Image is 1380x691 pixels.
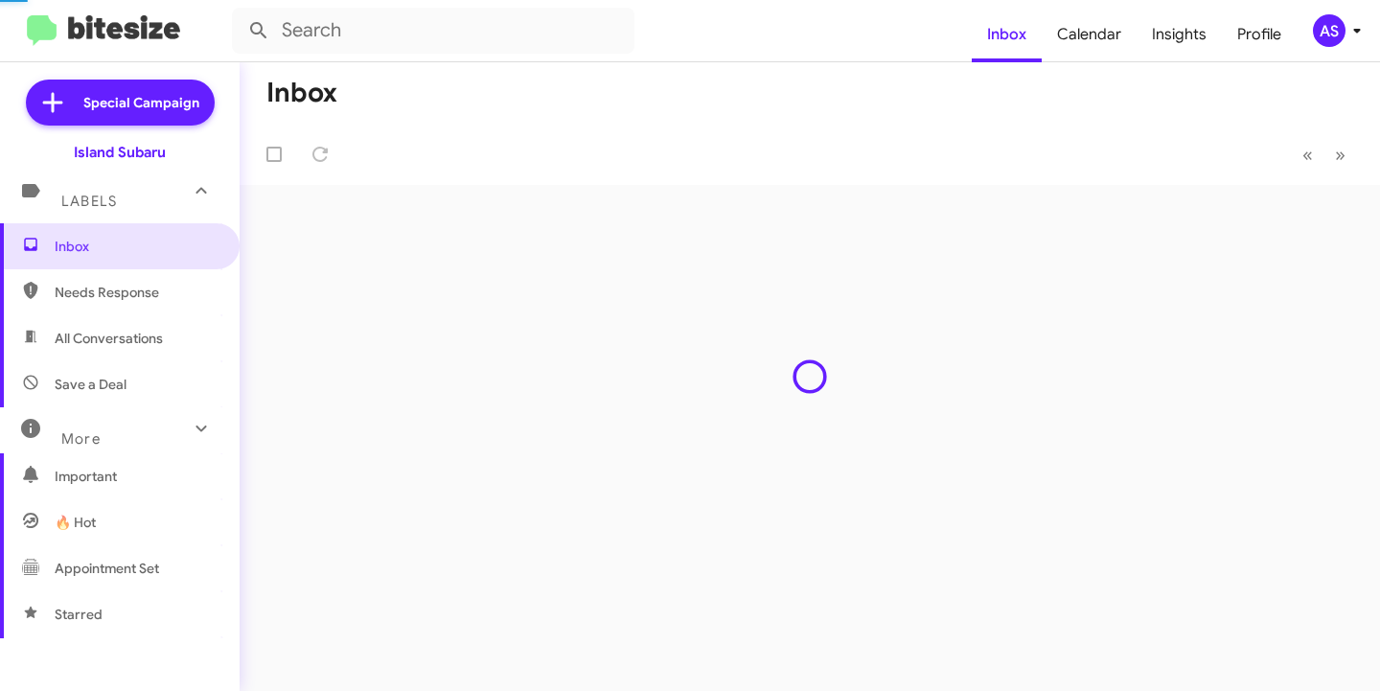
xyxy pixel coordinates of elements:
div: AS [1313,14,1345,47]
span: Save a Deal [55,375,126,394]
span: » [1335,143,1345,167]
a: Insights [1137,7,1222,62]
a: Special Campaign [26,80,215,126]
input: Search [232,8,634,54]
span: Special Campaign [83,93,199,112]
span: Important [55,467,218,486]
a: Profile [1222,7,1297,62]
span: More [61,430,101,448]
h1: Inbox [266,78,337,108]
button: Next [1323,135,1357,174]
span: 🔥 Hot [55,513,96,532]
span: « [1302,143,1313,167]
a: Calendar [1042,7,1137,62]
span: Needs Response [55,283,218,302]
div: Island Subaru [74,143,166,162]
span: Inbox [55,237,218,256]
span: All Conversations [55,329,163,348]
a: Inbox [972,7,1042,62]
span: Appointment Set [55,559,159,578]
button: Previous [1291,135,1324,174]
button: AS [1297,14,1359,47]
nav: Page navigation example [1292,135,1357,174]
span: Labels [61,193,117,210]
span: Starred [55,605,103,624]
